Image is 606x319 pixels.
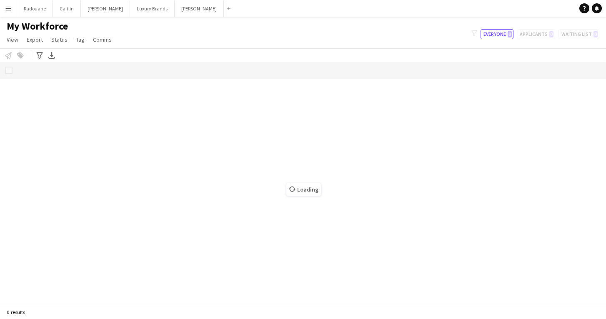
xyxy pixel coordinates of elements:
button: Everyone0 [481,29,513,39]
a: Status [48,34,71,45]
button: Luxury Brands [130,0,175,17]
span: My Workforce [7,20,68,32]
button: [PERSON_NAME] [81,0,130,17]
span: Tag [76,36,85,43]
a: Comms [90,34,115,45]
span: 0 [508,31,512,37]
a: Export [23,34,46,45]
span: Loading [286,183,321,196]
a: Tag [73,34,88,45]
button: Caitlin [53,0,81,17]
a: View [3,34,22,45]
span: Comms [93,36,112,43]
span: Export [27,36,43,43]
app-action-btn: Export XLSX [47,50,57,60]
app-action-btn: Advanced filters [35,50,45,60]
button: [PERSON_NAME] [175,0,224,17]
span: Status [51,36,68,43]
button: Radouane [17,0,53,17]
span: View [7,36,18,43]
